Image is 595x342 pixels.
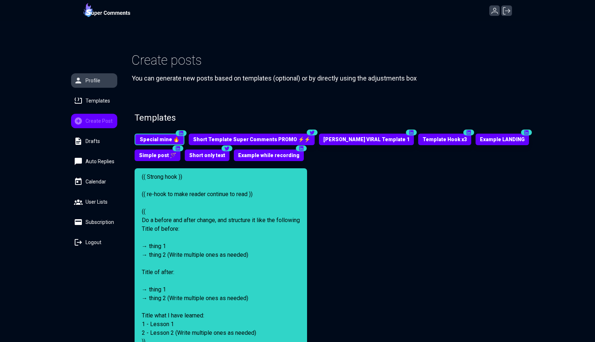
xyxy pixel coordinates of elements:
button: Logout [501,5,512,16]
button: Short Template Super Comments PROMO ⚡️⚡️ [189,134,315,145]
span: Calendar [86,178,106,185]
button: Logout [71,235,117,250]
a: Create Post [71,114,117,128]
button: Profile [489,5,500,16]
span: User Lists [86,198,108,205]
button: [PERSON_NAME] VIRAL Template 1 [319,134,414,145]
button: Example while recording [234,150,304,161]
a: User Lists [71,195,117,209]
span: Create Post [86,117,113,125]
a: Calendar [71,174,117,189]
span: Profile [86,77,100,84]
a: Super Comments Logo [83,2,131,20]
h3: Templates [135,112,176,124]
button: Short only text [185,150,229,161]
button: Template Hook x3 [418,134,471,145]
span: Templates [86,97,110,104]
span: Auto Replies [86,158,114,165]
a: Profile [71,73,117,88]
span: Subscription [86,218,114,226]
p: You can generate new posts based on templates (optional) or by directly using the adjustments box [132,73,417,83]
div: Create posts [132,53,533,68]
a: Templates [71,94,117,108]
span: Drafts [86,138,100,145]
button: Simple post 🪄 [135,150,180,161]
span: Logout [86,239,101,246]
a: Drafts [71,134,117,148]
button: Special mine 🔥 [135,134,184,145]
a: Auto Replies [71,154,117,169]
button: Example LANDING [476,134,529,145]
a: Subscription [71,215,117,229]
